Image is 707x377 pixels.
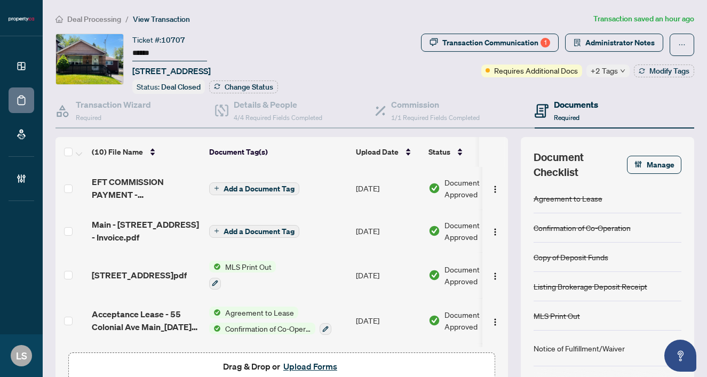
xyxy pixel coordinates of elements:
span: [STREET_ADDRESS] [132,65,211,77]
th: Status [424,137,515,167]
span: 4/4 Required Fields Completed [234,114,322,122]
h4: Commission [391,98,480,111]
span: Document Approved [444,219,511,243]
span: Confirmation of Co-Operation [221,323,315,334]
span: Change Status [225,83,273,91]
span: Requires Additional Docs [494,65,578,76]
span: 10707 [161,35,185,45]
span: (10) File Name [92,146,143,158]
div: MLS Print Out [534,310,580,322]
span: Status [428,146,450,158]
div: Agreement to Lease [534,192,602,204]
span: Document Checklist [534,150,627,180]
span: plus [214,186,219,191]
img: Status Icon [209,307,221,318]
span: [STREET_ADDRESS]pdf [92,269,187,282]
article: Transaction saved an hour ago [593,13,694,25]
td: [DATE] [352,298,424,344]
span: home [55,15,63,23]
td: [DATE] [352,210,424,252]
button: Logo [487,267,504,284]
img: Logo [491,228,499,236]
td: [DATE] [352,252,424,298]
span: 1/1 Required Fields Completed [391,114,480,122]
th: Upload Date [352,137,424,167]
span: Deal Processing [67,14,121,24]
button: Modify Tags [634,65,694,77]
span: MLS Print Out [221,261,276,272]
div: Confirmation of Co-Operation [534,222,631,234]
button: Manage [627,156,681,174]
button: Add a Document Tag [209,181,299,195]
span: Document Approved [444,263,511,287]
h4: Details & People [234,98,322,111]
span: Document Approved [444,309,511,332]
button: Transaction Communication1 [421,34,559,52]
img: Logo [491,185,499,194]
span: Required [554,114,579,122]
img: Document Status [428,225,440,237]
span: +2 Tags [591,65,618,77]
img: Document Status [428,269,440,281]
img: Logo [491,272,499,280]
span: EFT COMMISSION PAYMENT - [STREET_ADDRESS]pdf [92,175,201,201]
div: 1 [541,38,550,47]
th: (10) File Name [88,137,205,167]
div: Copy of Deposit Funds [534,251,608,263]
span: Acceptance Lease - 55 Colonial Ave Main_[DATE] 02_01_44.pdf [92,308,201,333]
button: Logo [487,180,504,197]
td: [DATE] [352,167,424,210]
div: Ticket #: [132,34,185,46]
span: down [620,68,625,74]
button: Administrator Notes [565,34,663,52]
img: Status Icon [209,261,221,272]
span: Document Approved [444,177,511,200]
img: Logo [491,318,499,326]
button: Add a Document Tag [209,225,299,238]
h4: Transaction Wizard [76,98,151,111]
span: plus [214,228,219,234]
button: Add a Document Tag [209,182,299,195]
h4: Documents [554,98,598,111]
span: View Transaction [133,14,190,24]
span: Agreement to Lease [221,307,298,318]
img: logo [9,16,34,22]
th: Document Tag(s) [205,137,352,167]
li: / [125,13,129,25]
span: Add a Document Tag [224,228,295,235]
button: Upload Forms [280,359,340,373]
span: Deal Closed [161,82,201,92]
span: Drag & Drop or [223,359,340,373]
div: Notice of Fulfillment/Waiver [534,342,625,354]
div: Listing Brokerage Deposit Receipt [534,280,647,292]
button: Logo [487,312,504,329]
div: Transaction Communication [442,34,550,51]
span: LS [16,348,27,363]
span: Upload Date [356,146,399,158]
button: Logo [487,222,504,239]
button: Change Status [209,81,278,93]
span: Required [76,114,101,122]
span: Add a Document Tag [224,185,295,192]
img: Document Status [428,315,440,326]
button: Status IconMLS Print Out [209,261,276,290]
span: solution [574,39,581,46]
button: Status IconAgreement to LeaseStatus IconConfirmation of Co-Operation [209,307,331,335]
img: IMG-E12244623_1.jpg [56,34,123,84]
span: Administrator Notes [585,34,655,51]
span: Main - [STREET_ADDRESS] - Invoice.pdf [92,218,201,244]
button: Open asap [664,340,696,372]
img: Document Status [428,182,440,194]
button: Add a Document Tag [209,224,299,238]
span: Modify Tags [649,67,689,75]
span: Manage [647,156,674,173]
img: Status Icon [209,323,221,334]
span: ellipsis [678,41,686,49]
div: Status: [132,79,205,94]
